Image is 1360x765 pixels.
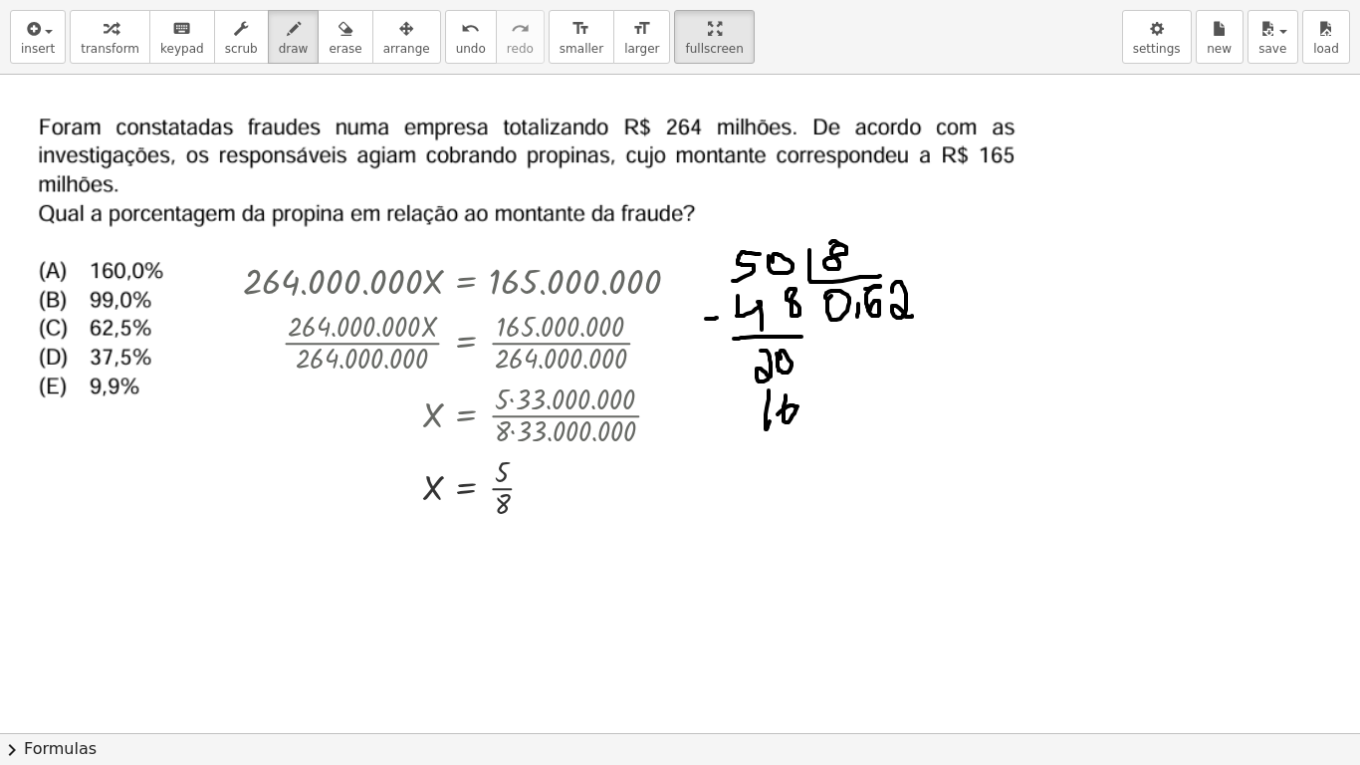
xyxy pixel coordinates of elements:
span: settings [1133,42,1181,56]
button: fullscreen [674,10,754,64]
span: scrub [225,42,258,56]
button: redoredo [496,10,545,64]
button: keyboardkeypad [149,10,215,64]
span: keypad [160,42,204,56]
span: insert [21,42,55,56]
button: save [1247,10,1298,64]
button: arrange [372,10,441,64]
span: fullscreen [685,42,743,56]
button: insert [10,10,66,64]
span: arrange [383,42,430,56]
span: undo [456,42,486,56]
button: draw [268,10,320,64]
i: keyboard [172,17,191,41]
button: load [1302,10,1350,64]
i: format_size [571,17,590,41]
span: transform [81,42,139,56]
i: undo [461,17,480,41]
button: transform [70,10,150,64]
span: erase [329,42,361,56]
span: redo [507,42,534,56]
button: undoundo [445,10,497,64]
button: settings [1122,10,1192,64]
button: new [1196,10,1244,64]
span: larger [624,42,659,56]
span: save [1258,42,1286,56]
button: format_sizesmaller [549,10,614,64]
button: scrub [214,10,269,64]
span: new [1207,42,1232,56]
button: format_sizelarger [613,10,670,64]
span: draw [279,42,309,56]
i: redo [511,17,530,41]
span: smaller [560,42,603,56]
span: load [1313,42,1339,56]
i: format_size [632,17,651,41]
button: erase [318,10,372,64]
